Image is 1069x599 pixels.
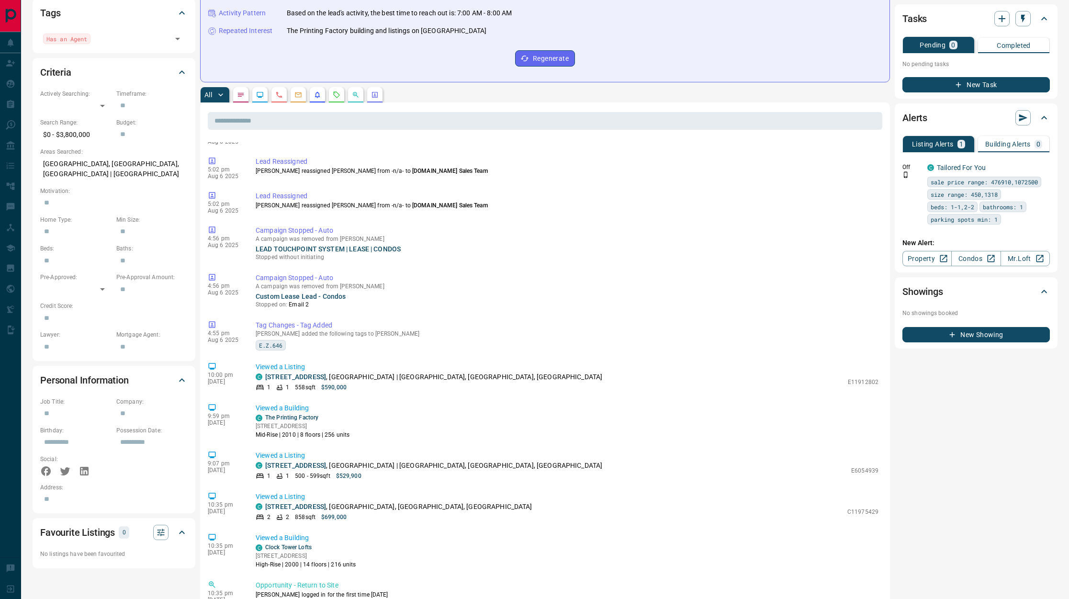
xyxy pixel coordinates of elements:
[256,580,878,590] p: Opportunity - Return to Site
[208,549,241,556] p: [DATE]
[371,91,379,99] svg: Agent Actions
[275,91,283,99] svg: Calls
[208,173,241,180] p: Aug 6 2025
[256,552,356,560] p: [STREET_ADDRESS]
[256,503,262,510] div: condos.ca
[902,238,1050,248] p: New Alert:
[902,251,952,266] a: Property
[265,372,602,382] p: , [GEOGRAPHIC_DATA] | [GEOGRAPHIC_DATA], [GEOGRAPHIC_DATA], [GEOGRAPHIC_DATA]
[848,378,878,386] p: E11912802
[931,202,974,212] span: beds: 1-1,2-2
[40,373,129,388] h2: Personal Information
[208,590,241,597] p: 10:35 pm
[116,426,188,435] p: Possession Date:
[256,226,878,236] p: Campaign Stopped - Auto
[40,5,60,21] h2: Tags
[40,302,188,310] p: Credit Score:
[116,330,188,339] p: Mortgage Agent:
[295,383,315,392] p: 558 sqft
[256,236,878,242] p: A campaign was removed from [PERSON_NAME]
[902,11,927,26] h2: Tasks
[287,26,486,36] p: The Printing Factory building and listings on [GEOGRAPHIC_DATA]
[333,91,340,99] svg: Requests
[920,42,945,48] p: Pending
[265,373,326,381] a: [STREET_ADDRESS]
[208,242,241,249] p: Aug 6 2025
[256,422,349,430] p: [STREET_ADDRESS]
[219,8,266,18] p: Activity Pattern
[267,472,270,480] p: 1
[286,383,289,392] p: 1
[208,337,241,343] p: Aug 6 2025
[40,156,188,182] p: [GEOGRAPHIC_DATA], [GEOGRAPHIC_DATA], [GEOGRAPHIC_DATA] | [GEOGRAPHIC_DATA]
[336,472,361,480] p: $529,900
[902,77,1050,92] button: New Task
[295,513,315,521] p: 858 sqft
[265,502,532,512] p: , [GEOGRAPHIC_DATA], [GEOGRAPHIC_DATA], [GEOGRAPHIC_DATA]
[40,483,188,492] p: Address:
[208,419,241,426] p: [DATE]
[997,42,1031,49] p: Completed
[116,215,188,224] p: Min Size:
[40,550,188,558] p: No listings have been favourited
[902,7,1050,30] div: Tasks
[902,309,1050,317] p: No showings booked
[352,91,360,99] svg: Opportunities
[902,106,1050,129] div: Alerts
[40,90,112,98] p: Actively Searching:
[204,91,212,98] p: All
[256,462,262,469] div: condos.ca
[256,273,878,283] p: Campaign Stopped - Auto
[256,253,878,261] p: Stopped without initiating
[985,141,1031,147] p: Building Alerts
[265,462,326,469] a: [STREET_ADDRESS]
[1036,141,1040,147] p: 0
[265,414,318,421] a: The Printing Factory
[902,171,909,178] svg: Push Notification Only
[40,127,112,143] p: $0 - $3,800,000
[256,590,878,599] p: [PERSON_NAME] logged in for the first time [DATE]
[286,513,289,521] p: 2
[265,461,602,471] p: , [GEOGRAPHIC_DATA] | [GEOGRAPHIC_DATA], [GEOGRAPHIC_DATA], [GEOGRAPHIC_DATA]
[208,166,241,173] p: 5:02 pm
[256,430,349,439] p: Mid-Rise | 2010 | 8 floors | 256 units
[959,141,963,147] p: 1
[267,383,270,392] p: 1
[265,503,326,510] a: [STREET_ADDRESS]
[289,301,309,308] span: Email 2
[1001,251,1050,266] a: Mr.Loft
[256,362,878,372] p: Viewed a Listing
[286,472,289,480] p: 1
[412,202,488,209] span: [DOMAIN_NAME] Sales Team
[116,90,188,98] p: Timeframe:
[267,513,270,521] p: 2
[259,340,282,350] span: E.Z.646
[515,50,575,67] button: Regenerate
[40,215,112,224] p: Home Type:
[256,300,878,309] p: Stopped on:
[208,372,241,378] p: 10:00 pm
[208,289,241,296] p: Aug 6 2025
[208,542,241,549] p: 10:35 pm
[208,460,241,467] p: 9:07 pm
[40,118,112,127] p: Search Range:
[40,273,112,282] p: Pre-Approved:
[40,147,188,156] p: Areas Searched:
[983,202,1023,212] span: bathrooms: 1
[40,187,188,195] p: Motivation:
[208,378,241,385] p: [DATE]
[208,467,241,474] p: [DATE]
[256,157,878,167] p: Lead Reassigned
[902,110,927,125] h2: Alerts
[256,560,356,569] p: High-Rise | 2000 | 14 floors | 216 units
[40,397,112,406] p: Job Title:
[295,472,330,480] p: 500 - 599 sqft
[256,544,262,551] div: condos.ca
[931,190,998,199] span: size range: 450,1318
[256,330,878,337] p: [PERSON_NAME] added the following tags to [PERSON_NAME]
[256,201,878,210] p: [PERSON_NAME] reassigned [PERSON_NAME] from -n/a- to
[208,413,241,419] p: 9:59 pm
[46,34,87,44] span: Has an Agent
[40,525,115,540] h2: Favourite Listings
[256,373,262,380] div: condos.ca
